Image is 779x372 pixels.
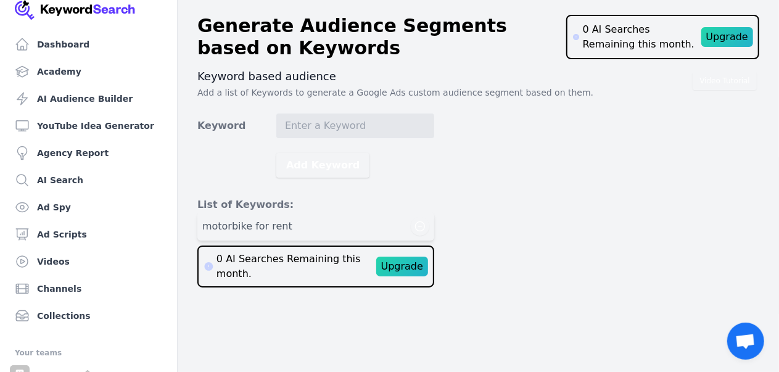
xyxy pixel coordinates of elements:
[197,15,566,59] h1: Generate Audience Segments based on Keywords
[10,304,167,328] a: Collections
[197,86,759,99] p: Add a list of Keywords to generate a Google Ads custom audience segment based on them.
[693,72,757,90] button: Video Tutorial
[10,195,167,220] a: Ad Spy
[376,257,428,276] div: Upgrade
[701,27,753,47] div: Upgrade
[197,246,434,287] div: 0 AI Searches Remaining this month.
[197,118,276,133] label: Keyword
[276,114,434,138] input: Enter a Keyword
[197,69,759,84] h3: Keyword based audience
[10,249,167,274] a: Videos
[727,323,764,360] div: Open chat
[566,15,759,59] div: 0 AI Searches Remaining this month.
[10,168,167,192] a: AI Search
[10,32,167,57] a: Dashboard
[202,219,292,234] span: motorbike for rent
[10,86,167,111] a: AI Audience Builder
[197,197,434,212] h3: List of Keywords:
[10,141,167,165] a: Agency Report
[10,59,167,84] a: Academy
[15,345,162,360] div: Your teams
[10,114,167,138] a: YouTube Idea Generator
[276,153,369,178] button: Add Keyword
[10,222,167,247] a: Ad Scripts
[10,276,167,301] a: Channels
